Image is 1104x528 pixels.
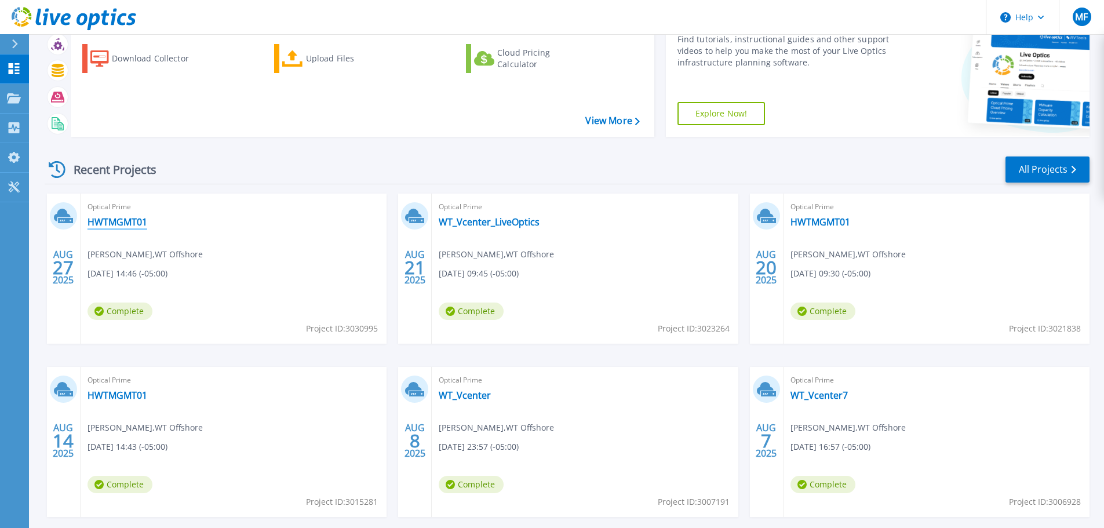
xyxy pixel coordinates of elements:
[82,44,212,73] a: Download Collector
[585,115,639,126] a: View More
[790,216,850,228] a: HWTMGMT01
[497,47,590,70] div: Cloud Pricing Calculator
[53,263,74,272] span: 27
[404,246,426,289] div: AUG 2025
[756,263,777,272] span: 20
[1009,322,1081,335] span: Project ID: 3021838
[439,201,731,213] span: Optical Prime
[88,421,203,434] span: [PERSON_NAME] , WT Offshore
[88,374,380,387] span: Optical Prime
[677,34,894,68] div: Find tutorials, instructional guides and other support videos to help you make the most of your L...
[790,476,855,493] span: Complete
[306,496,378,508] span: Project ID: 3015281
[53,436,74,446] span: 14
[52,420,74,462] div: AUG 2025
[658,322,730,335] span: Project ID: 3023264
[1075,12,1088,21] span: MF
[466,44,595,73] a: Cloud Pricing Calculator
[439,216,540,228] a: WT_Vcenter_LiveOptics
[790,440,870,453] span: [DATE] 16:57 (-05:00)
[790,267,870,280] span: [DATE] 09:30 (-05:00)
[112,47,205,70] div: Download Collector
[439,303,504,320] span: Complete
[439,248,554,261] span: [PERSON_NAME] , WT Offshore
[439,440,519,453] span: [DATE] 23:57 (-05:00)
[439,476,504,493] span: Complete
[306,47,399,70] div: Upload Files
[658,496,730,508] span: Project ID: 3007191
[274,44,403,73] a: Upload Files
[88,303,152,320] span: Complete
[790,303,855,320] span: Complete
[755,246,777,289] div: AUG 2025
[1005,156,1090,183] a: All Projects
[790,201,1083,213] span: Optical Prime
[790,374,1083,387] span: Optical Prime
[88,248,203,261] span: [PERSON_NAME] , WT Offshore
[439,267,519,280] span: [DATE] 09:45 (-05:00)
[45,155,172,184] div: Recent Projects
[755,420,777,462] div: AUG 2025
[761,436,771,446] span: 7
[88,476,152,493] span: Complete
[88,440,167,453] span: [DATE] 14:43 (-05:00)
[790,421,906,434] span: [PERSON_NAME] , WT Offshore
[404,420,426,462] div: AUG 2025
[1009,496,1081,508] span: Project ID: 3006928
[439,374,731,387] span: Optical Prime
[52,246,74,289] div: AUG 2025
[410,436,420,446] span: 8
[88,389,147,401] a: HWTMGMT01
[88,216,147,228] a: HWTMGMT01
[439,389,491,401] a: WT_Vcenter
[88,267,167,280] span: [DATE] 14:46 (-05:00)
[88,201,380,213] span: Optical Prime
[439,421,554,434] span: [PERSON_NAME] , WT Offshore
[790,248,906,261] span: [PERSON_NAME] , WT Offshore
[790,389,848,401] a: WT_Vcenter7
[306,322,378,335] span: Project ID: 3030995
[405,263,425,272] span: 21
[677,102,766,125] a: Explore Now!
